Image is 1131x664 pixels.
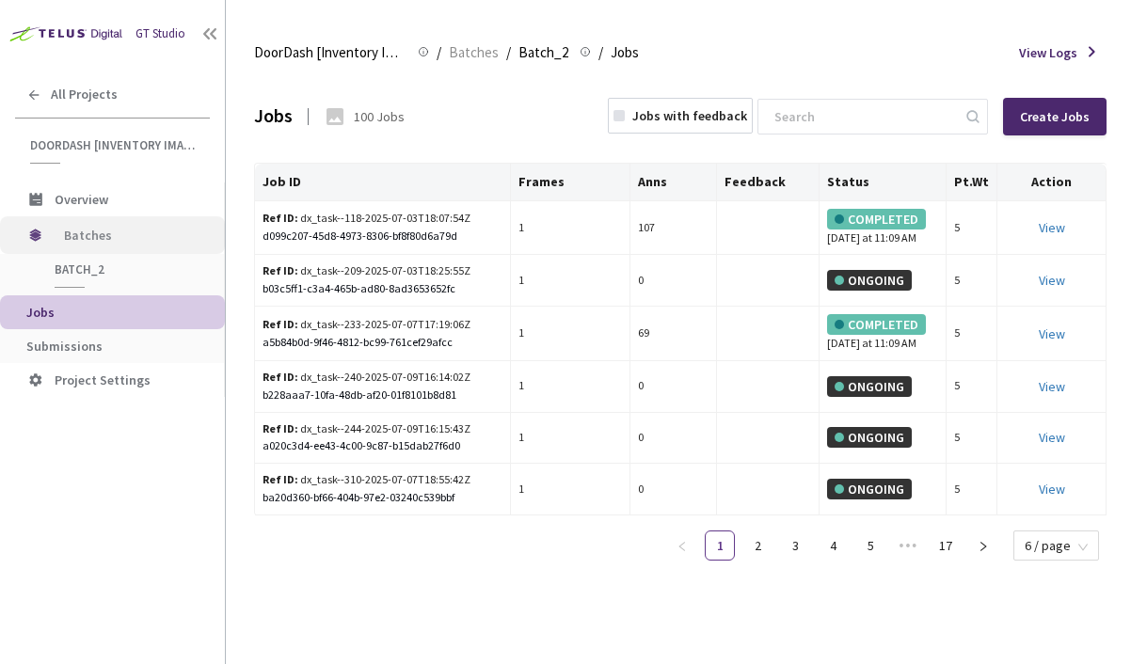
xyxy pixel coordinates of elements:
[780,530,810,561] li: 3
[354,107,405,126] div: 100 Jobs
[827,427,912,448] div: ONGOING
[51,87,118,103] span: All Projects
[893,530,923,561] li: Next 5 Pages
[263,471,499,489] div: dx_task--310-2025-07-07T18:55:42Z
[55,261,194,277] span: Batch_2
[947,201,997,256] td: 5
[763,100,964,134] input: Search
[819,531,847,560] a: 4
[630,361,717,413] td: 0
[55,372,151,388] span: Project Settings
[1039,481,1065,498] a: View
[263,437,502,455] div: a020c3d4-ee43-4c00-9c87-b15dab27f6d0
[630,307,717,361] td: 69
[598,41,603,64] li: /
[630,201,717,256] td: 107
[893,530,923,561] span: •••
[827,376,912,397] div: ONGOING
[968,530,998,561] li: Next Page
[1039,219,1065,236] a: View
[667,530,697,561] li: Previous Page
[263,334,502,352] div: a5b84b0d-9f46-4812-bc99-761cef29afcc
[667,530,697,561] button: left
[263,489,502,507] div: ba20d360-bf66-404b-97e2-03240c539bbf
[445,41,502,62] a: Batches
[1025,531,1088,560] span: 6 / page
[263,316,499,334] div: dx_task--233-2025-07-07T17:19:06Z
[1039,429,1065,446] a: View
[978,541,989,552] span: right
[1039,325,1065,342] a: View
[632,106,747,125] div: Jobs with feedback
[263,210,499,228] div: dx_task--118-2025-07-03T18:07:54Z
[827,314,939,353] div: [DATE] at 11:09 AM
[931,530,961,561] li: 17
[511,255,630,307] td: 1
[947,464,997,515] td: 5
[1020,109,1090,124] div: Create Jobs
[263,369,499,387] div: dx_task--240-2025-07-09T16:14:02Z
[1019,43,1077,62] span: View Logs
[55,191,108,208] span: Overview
[511,413,630,465] td: 1
[968,530,998,561] button: right
[511,164,630,201] th: Frames
[135,25,185,43] div: GT Studio
[827,209,939,247] div: [DATE] at 11:09 AM
[827,314,926,335] div: COMPLETED
[255,164,511,201] th: Job ID
[630,464,717,515] td: 0
[254,41,406,64] span: DoorDash [Inventory Image Labelling]
[932,531,960,560] a: 17
[263,421,298,435] b: Ref ID:
[630,413,717,465] td: 0
[26,338,103,355] span: Submissions
[1039,272,1065,289] a: View
[437,41,441,64] li: /
[742,530,773,561] li: 2
[511,201,630,256] td: 1
[263,280,502,298] div: b03c5ff1-c3a4-465b-ad80-8ad3653652fc
[820,164,948,201] th: Status
[947,307,997,361] td: 5
[947,164,997,201] th: Pt.Wt
[263,263,298,277] b: Ref ID:
[717,164,820,201] th: Feedback
[511,464,630,515] td: 1
[611,41,639,64] span: Jobs
[263,387,502,404] div: b228aaa7-10fa-48db-af20-01f8101b8d81
[263,317,298,331] b: Ref ID:
[630,164,717,201] th: Anns
[1013,530,1099,553] div: Page Size
[781,531,809,560] a: 3
[506,41,511,64] li: /
[254,103,293,130] div: Jobs
[827,270,912,291] div: ONGOING
[64,216,193,254] span: Batches
[263,370,298,384] b: Ref ID:
[947,361,997,413] td: 5
[263,262,499,280] div: dx_task--209-2025-07-03T18:25:55Z
[511,361,630,413] td: 1
[743,531,772,560] a: 2
[263,228,502,245] div: d099c207-45d8-4973-8306-bf8f80d6a79d
[511,307,630,361] td: 1
[630,255,717,307] td: 0
[947,413,997,465] td: 5
[947,255,997,307] td: 5
[997,164,1107,201] th: Action
[827,209,926,229] div: COMPLETED
[30,137,199,153] span: DoorDash [Inventory Image Labelling]
[1039,378,1065,395] a: View
[263,472,298,486] b: Ref ID:
[855,530,885,561] li: 5
[263,420,499,438] div: dx_task--244-2025-07-09T16:15:43Z
[827,479,912,499] div: ONGOING
[706,531,734,560] a: 1
[263,211,298,225] b: Ref ID:
[449,41,499,64] span: Batches
[677,541,688,552] span: left
[856,531,884,560] a: 5
[705,530,735,561] li: 1
[818,530,848,561] li: 4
